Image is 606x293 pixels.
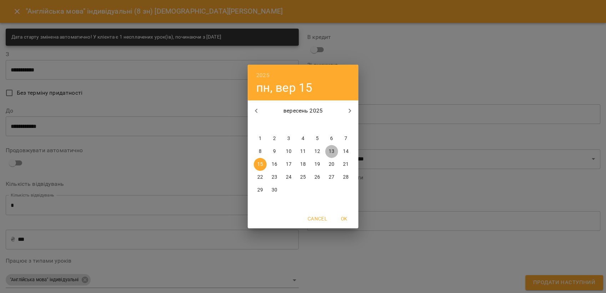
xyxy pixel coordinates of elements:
button: 7 [339,132,352,145]
button: 27 [325,171,338,184]
button: 8 [254,145,267,158]
p: 22 [257,174,263,181]
span: пт [311,121,324,129]
p: 14 [343,148,349,155]
p: 28 [343,174,349,181]
p: 13 [329,148,334,155]
button: 5 [311,132,324,145]
button: 14 [339,145,352,158]
button: 2025 [256,70,269,80]
button: OK [333,212,355,225]
button: 19 [311,158,324,171]
p: 2 [273,135,276,142]
p: 1 [259,135,262,142]
button: 26 [311,171,324,184]
p: 3 [287,135,290,142]
button: 2 [268,132,281,145]
p: вересень 2025 [265,106,342,115]
button: 18 [297,158,309,171]
button: 24 [282,171,295,184]
button: 21 [339,158,352,171]
p: 19 [314,161,320,168]
p: 12 [314,148,320,155]
button: 6 [325,132,338,145]
p: 7 [344,135,347,142]
p: 16 [272,161,277,168]
button: 3 [282,132,295,145]
button: 23 [268,171,281,184]
span: Cancel [308,214,327,223]
span: OK [335,214,353,223]
p: 6 [330,135,333,142]
p: 30 [272,187,277,194]
p: 20 [329,161,334,168]
span: пн [254,121,267,129]
button: 25 [297,171,309,184]
span: нд [339,121,352,129]
button: Cancel [305,212,330,225]
p: 8 [259,148,262,155]
button: 22 [254,171,267,184]
button: 28 [339,171,352,184]
button: 20 [325,158,338,171]
button: 9 [268,145,281,158]
button: 12 [311,145,324,158]
p: 9 [273,148,276,155]
button: 29 [254,184,267,197]
span: чт [297,121,309,129]
button: 1 [254,132,267,145]
span: сб [325,121,338,129]
span: вт [268,121,281,129]
p: 25 [300,174,306,181]
p: 10 [286,148,292,155]
p: 29 [257,187,263,194]
p: 11 [300,148,306,155]
p: 21 [343,161,349,168]
button: 15 [254,158,267,171]
button: 11 [297,145,309,158]
button: 10 [282,145,295,158]
p: 23 [272,174,277,181]
button: пн, вер 15 [256,80,312,95]
p: 5 [316,135,319,142]
span: ср [282,121,295,129]
p: 15 [257,161,263,168]
button: 30 [268,184,281,197]
p: 18 [300,161,306,168]
button: 4 [297,132,309,145]
p: 26 [314,174,320,181]
p: 4 [302,135,304,142]
button: 13 [325,145,338,158]
button: 17 [282,158,295,171]
p: 24 [286,174,292,181]
p: 17 [286,161,292,168]
button: 16 [268,158,281,171]
p: 27 [329,174,334,181]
